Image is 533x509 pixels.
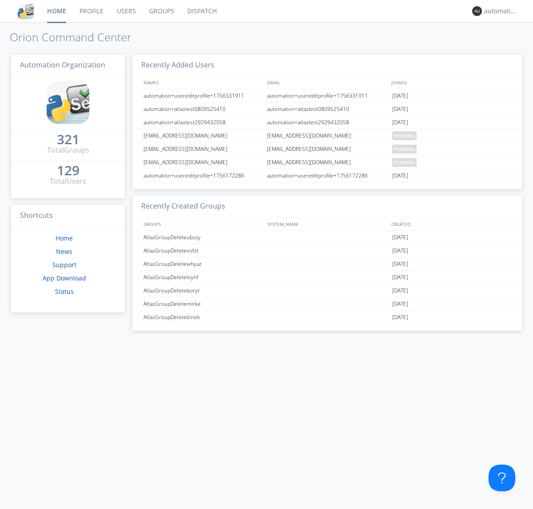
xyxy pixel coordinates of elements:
div: automation+usereditprofile+1756331911 [141,89,264,102]
span: [DATE] [392,89,408,103]
a: Support [52,260,76,269]
div: [EMAIL_ADDRESS][DOMAIN_NAME] [141,156,264,169]
div: AtlasGroupDeletewhyaz [141,257,264,270]
span: [DATE] [392,271,408,284]
a: Status [55,287,74,296]
div: AtlasGroupDeletevofzt [141,244,264,257]
span: [DATE] [392,311,408,324]
div: CREATED [389,217,513,230]
div: NAMES [141,76,263,89]
a: [EMAIL_ADDRESS][DOMAIN_NAME][EMAIL_ADDRESS][DOMAIN_NAME]pending [132,129,522,142]
div: GROUPS [141,217,263,230]
span: [DATE] [392,297,408,311]
div: automation+atlastest2929432058 [141,116,264,129]
span: pending [392,158,417,167]
span: pending [392,145,417,154]
div: [EMAIL_ADDRESS][DOMAIN_NAME] [265,142,390,155]
div: automation+usereditprofile+1756172286 [141,169,264,182]
span: [DATE] [392,244,408,257]
a: AtlasGroupDeletebinek[DATE] [132,311,522,324]
span: [DATE] [392,103,408,116]
span: [DATE] [392,231,408,244]
a: AtlasGroupDeleteubssy[DATE] [132,231,522,244]
a: automation+atlastest0809525410automation+atlastest0809525410[DATE] [132,103,522,116]
div: AtlasGroupDeleteubssy [141,231,264,244]
span: [DATE] [392,169,408,182]
a: automation+usereditprofile+1756331911automation+usereditprofile+1756331911[DATE] [132,89,522,103]
div: [EMAIL_ADDRESS][DOMAIN_NAME] [141,142,264,155]
a: automation+atlastest2929432058automation+atlastest2929432058[DATE] [132,116,522,129]
div: 129 [57,166,80,175]
div: automation+atlastest0809525410 [141,103,264,115]
div: Total Groups [47,145,89,155]
img: cddb5a64eb264b2086981ab96f4c1ba7 [47,81,89,124]
div: AtlasGroupDeletebinek [141,311,264,324]
iframe: Toggle Customer Support [489,465,515,491]
span: pending [392,131,417,140]
a: AtlasGroupDeletewhyaz[DATE] [132,257,522,271]
div: JOINED [389,76,513,89]
span: [DATE] [392,284,408,297]
div: [EMAIL_ADDRESS][DOMAIN_NAME] [141,129,264,142]
a: AtlasGroupDeleteloyhf[DATE] [132,271,522,284]
a: AtlasGroupDeleteboryt[DATE] [132,284,522,297]
img: 373638.png [472,6,482,16]
div: automation+atlastest0809525410 [265,103,390,115]
h3: Shortcuts [11,205,125,227]
a: [EMAIL_ADDRESS][DOMAIN_NAME][EMAIL_ADDRESS][DOMAIN_NAME]pending [132,142,522,156]
a: News [56,247,72,256]
h3: Recently Added Users [132,55,522,76]
div: AtlasGroupDeletemlrke [141,297,264,310]
div: 321 [57,135,80,144]
span: Automation Organization [20,60,105,70]
span: [DATE] [392,116,408,129]
div: [EMAIL_ADDRESS][DOMAIN_NAME] [265,156,390,169]
img: cddb5a64eb264b2086981ab96f4c1ba7 [18,3,34,19]
a: AtlasGroupDeletevofzt[DATE] [132,244,522,257]
div: automation+usereditprofile+1756331911 [265,89,390,102]
div: automation+atlastest2929432058 [265,116,390,129]
a: Home [56,234,73,242]
span: [DATE] [392,257,408,271]
div: automation+atlas0022 [484,7,517,16]
a: automation+usereditprofile+1756172286automation+usereditprofile+1756172286[DATE] [132,169,522,182]
div: SYSTEM_NAME [265,217,389,230]
div: AtlasGroupDeleteloyhf [141,271,264,284]
a: 321 [57,135,80,145]
a: [EMAIL_ADDRESS][DOMAIN_NAME][EMAIL_ADDRESS][DOMAIN_NAME]pending [132,156,522,169]
h3: Recently Created Groups [132,196,522,217]
div: EMAIL [265,76,389,89]
div: AtlasGroupDeleteboryt [141,284,264,297]
div: [EMAIL_ADDRESS][DOMAIN_NAME] [265,129,390,142]
a: AtlasGroupDeletemlrke[DATE] [132,297,522,311]
a: 129 [57,166,80,176]
a: App Download [43,274,86,282]
div: automation+usereditprofile+1756172286 [265,169,390,182]
div: Total Users [50,176,86,186]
